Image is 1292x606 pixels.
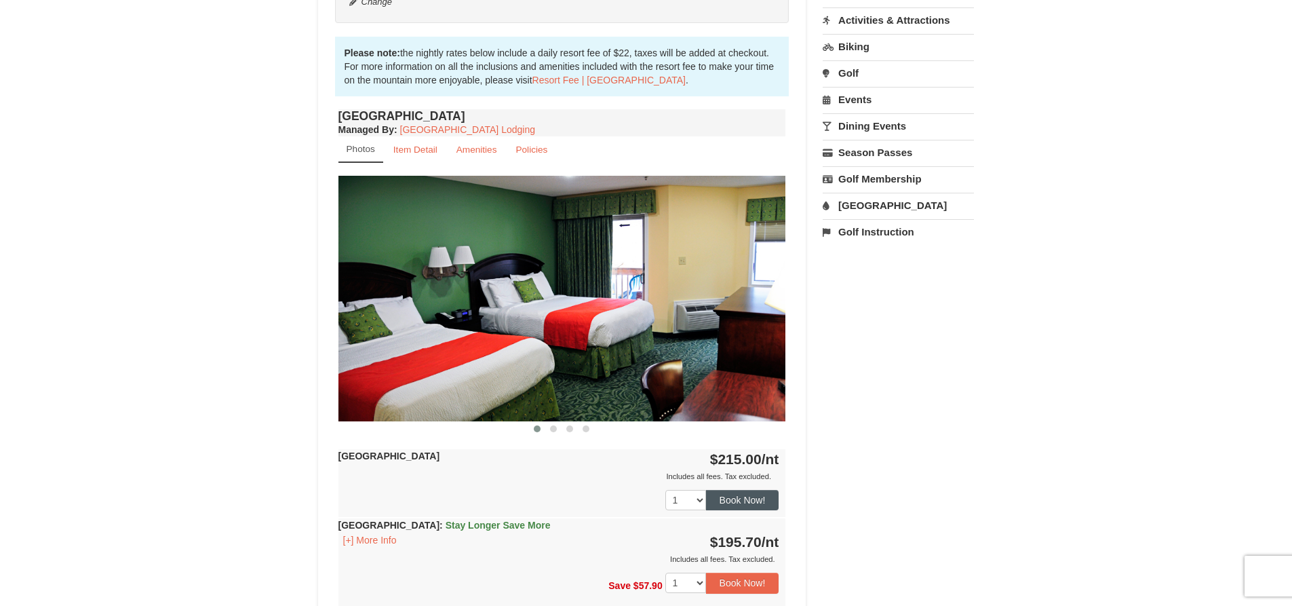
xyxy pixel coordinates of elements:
a: Events [823,87,974,112]
div: Includes all fees. Tax excluded. [338,470,779,483]
small: Item Detail [393,145,437,155]
span: : [439,520,443,531]
span: Save [608,580,631,591]
a: [GEOGRAPHIC_DATA] Lodging [400,124,535,135]
a: Golf Membership [823,166,974,191]
img: 18876286-41-233aa5f3.jpg [338,176,786,421]
span: /nt [762,451,779,467]
strong: [GEOGRAPHIC_DATA] [338,520,551,531]
a: Resort Fee | [GEOGRAPHIC_DATA] [532,75,686,86]
strong: Please note: [345,48,400,58]
a: Dining Events [823,113,974,138]
strong: [GEOGRAPHIC_DATA] [338,451,440,461]
div: Includes all fees. Tax excluded. [338,552,779,566]
span: Stay Longer Save More [446,520,551,531]
a: Amenities [448,136,506,163]
a: Golf [823,60,974,86]
span: $195.70 [710,534,762,550]
a: Season Passes [823,140,974,165]
a: Photos [338,136,383,163]
button: Book Now! [706,573,779,593]
small: Policies [515,145,547,155]
small: Amenities [456,145,497,155]
a: Biking [823,34,974,59]
a: Activities & Attractions [823,7,974,33]
a: Item Detail [385,136,446,163]
span: $57.90 [633,580,663,591]
h4: [GEOGRAPHIC_DATA] [338,109,786,123]
strong: : [338,124,397,135]
div: the nightly rates below include a daily resort fee of $22, taxes will be added at checkout. For m... [335,37,789,96]
a: [GEOGRAPHIC_DATA] [823,193,974,218]
span: /nt [762,534,779,550]
span: Managed By [338,124,394,135]
a: Policies [507,136,556,163]
a: Golf Instruction [823,219,974,244]
button: [+] More Info [338,533,402,548]
small: Photos [347,144,375,154]
strong: $215.00 [710,451,779,467]
button: Book Now! [706,490,779,510]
